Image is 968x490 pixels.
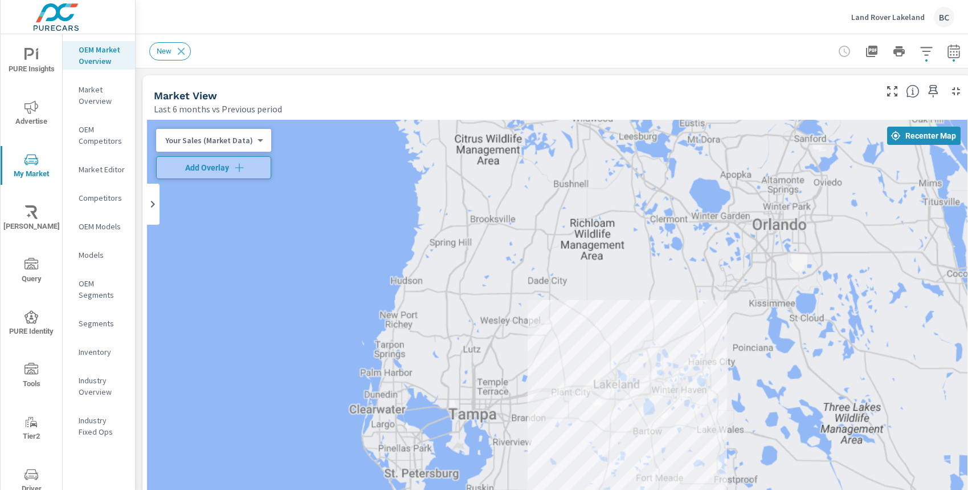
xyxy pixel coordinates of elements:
p: Market Editor [79,164,126,175]
div: Inventory [63,343,135,361]
p: Industry Overview [79,375,126,398]
p: Market Overview [79,84,126,107]
span: Advertise [4,100,59,128]
div: Competitors [63,189,135,206]
p: Segments [79,318,126,329]
button: Add Overlay [156,156,271,179]
button: Make Fullscreen [883,82,901,100]
span: Add Overlay [161,162,266,173]
span: Tier2 [4,415,59,443]
p: OEM Competitors [79,124,126,147]
div: Industry Overview [63,372,135,400]
div: OEM Models [63,218,135,235]
div: BC [934,7,954,27]
span: Find the biggest opportunities in your market for your inventory. Understand by postal code where... [906,84,920,98]
p: Inventory [79,346,126,358]
button: "Export Report to PDF" [860,40,883,63]
p: OEM Models [79,221,126,232]
p: OEM Segments [79,278,126,301]
p: Industry Fixed Ops [79,415,126,438]
div: OEM Segments [63,275,135,303]
div: Models [63,246,135,264]
p: Land Rover Lakeland [851,12,925,22]
span: New [150,47,178,55]
button: Minimize Widget [947,82,965,100]
div: Market Overview [63,81,135,110]
span: My Market [4,153,59,181]
button: Recenter Map [887,127,961,145]
div: OEM Market Overview [63,41,135,70]
p: Your Sales (Market Data) [165,135,253,145]
span: [PERSON_NAME] [4,205,59,233]
p: Models [79,249,126,261]
button: Apply Filters [915,40,938,63]
button: Print Report [888,40,910,63]
div: OEM Competitors [63,121,135,149]
div: Market Editor [63,161,135,178]
p: Last 6 months vs Previous period [154,102,282,116]
p: OEM Market Overview [79,44,126,67]
div: Industry Fixed Ops [63,412,135,440]
p: Competitors [79,192,126,204]
span: Query [4,258,59,286]
span: Save this to your personalized report [924,82,942,100]
div: Segments [63,315,135,332]
div: Your Sales (Market Data) [156,135,262,146]
div: New [149,42,191,60]
span: Recenter Map [892,131,956,141]
button: Select Date Range [942,40,965,63]
span: PURE Identity [4,310,59,338]
h5: Market View [154,90,217,102]
span: Tools [4,363,59,391]
span: PURE Insights [4,48,59,76]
